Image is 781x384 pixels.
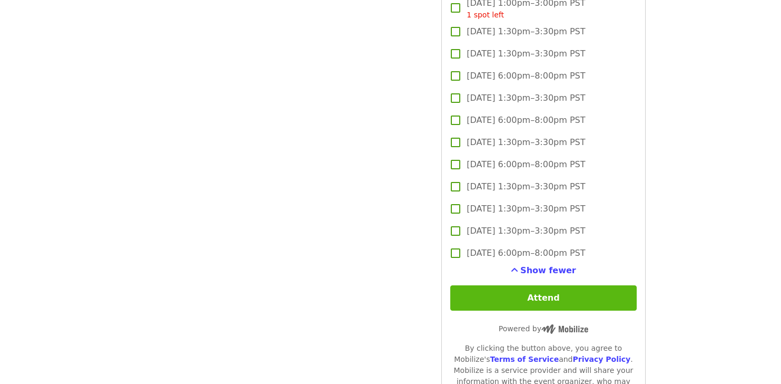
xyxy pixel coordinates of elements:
[520,265,576,275] span: Show fewer
[467,92,585,104] span: [DATE] 1:30pm–3:30pm PST
[511,264,576,277] button: See more timeslots
[490,355,559,363] a: Terms of Service
[467,247,585,260] span: [DATE] 6:00pm–8:00pm PST
[499,324,588,333] span: Powered by
[467,203,585,215] span: [DATE] 1:30pm–3:30pm PST
[467,47,585,60] span: [DATE] 1:30pm–3:30pm PST
[572,355,630,363] a: Privacy Policy
[467,180,585,193] span: [DATE] 1:30pm–3:30pm PST
[467,70,585,82] span: [DATE] 6:00pm–8:00pm PST
[467,225,585,237] span: [DATE] 1:30pm–3:30pm PST
[467,136,585,149] span: [DATE] 1:30pm–3:30pm PST
[467,11,504,19] span: 1 spot left
[467,25,585,38] span: [DATE] 1:30pm–3:30pm PST
[467,114,585,127] span: [DATE] 6:00pm–8:00pm PST
[467,158,585,171] span: [DATE] 6:00pm–8:00pm PST
[541,324,588,334] img: Powered by Mobilize
[450,285,636,311] button: Attend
